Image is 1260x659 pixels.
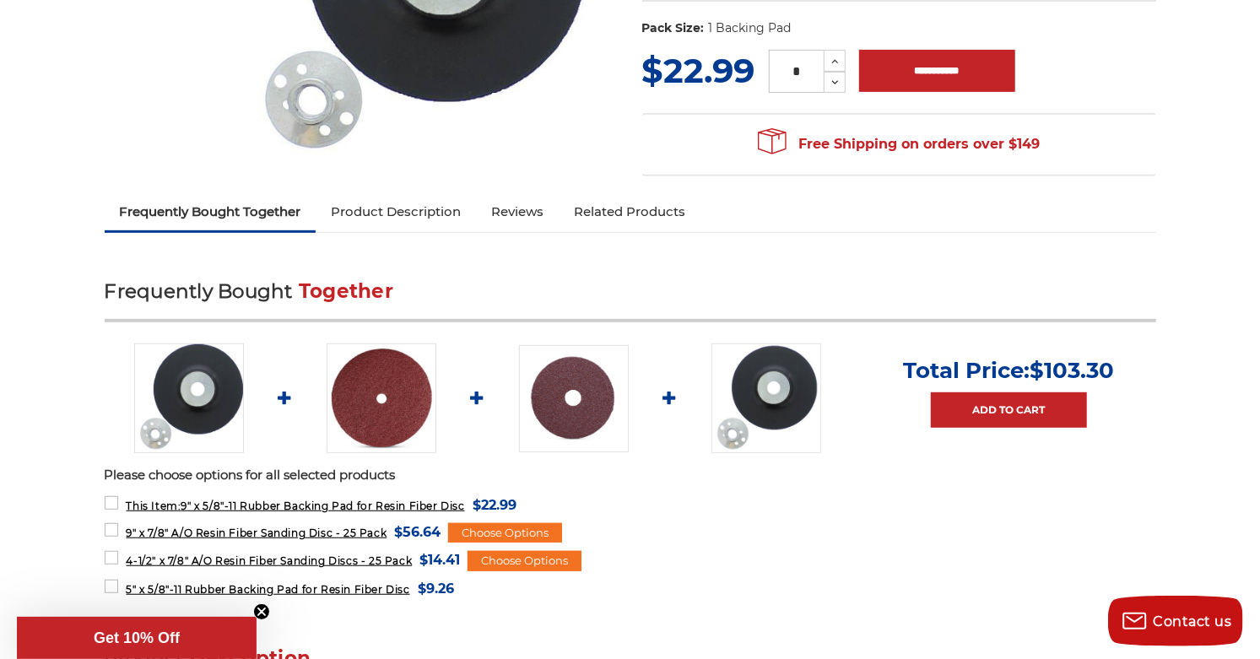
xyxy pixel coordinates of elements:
div: Choose Options [448,523,562,543]
dd: 1 Backing Pad [708,19,791,37]
a: Reviews [476,193,559,230]
span: Frequently Bought [105,279,293,303]
span: 9" x 5/8"-11 Rubber Backing Pad for Resin Fiber Disc [126,500,464,512]
span: $56.64 [394,521,441,543]
span: 9" x 7/8" A/O Resin Fiber Sanding Disc - 25 Pack [126,527,387,539]
span: Contact us [1154,613,1232,629]
span: 5" x 5/8"-11 Rubber Backing Pad for Resin Fiber Disc [126,583,409,596]
span: $9.26 [418,577,454,600]
span: Together [299,279,393,303]
button: Contact us [1108,596,1243,646]
p: Please choose options for all selected products [105,466,1156,485]
a: Product Description [316,193,476,230]
p: Total Price: [904,357,1115,384]
span: $22.99 [473,494,516,516]
button: Close teaser [253,603,270,620]
a: Related Products [559,193,700,230]
span: $22.99 [642,50,755,91]
a: Frequently Bought Together [105,193,316,230]
span: Free Shipping on orders over $149 [758,127,1040,161]
dt: Pack Size: [642,19,705,37]
span: $103.30 [1030,357,1115,384]
span: 4-1/2" x 7/8" A/O Resin Fiber Sanding Discs - 25 Pack [126,554,412,567]
img: 9" Resin Fiber Rubber Backing Pad 5/8-11 nut [134,343,244,453]
span: Get 10% Off [94,629,180,646]
div: Get 10% OffClose teaser [17,617,257,659]
span: $14.41 [419,548,460,571]
strong: This Item: [126,500,181,512]
a: Add to Cart [931,392,1087,428]
div: Choose Options [468,551,581,571]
